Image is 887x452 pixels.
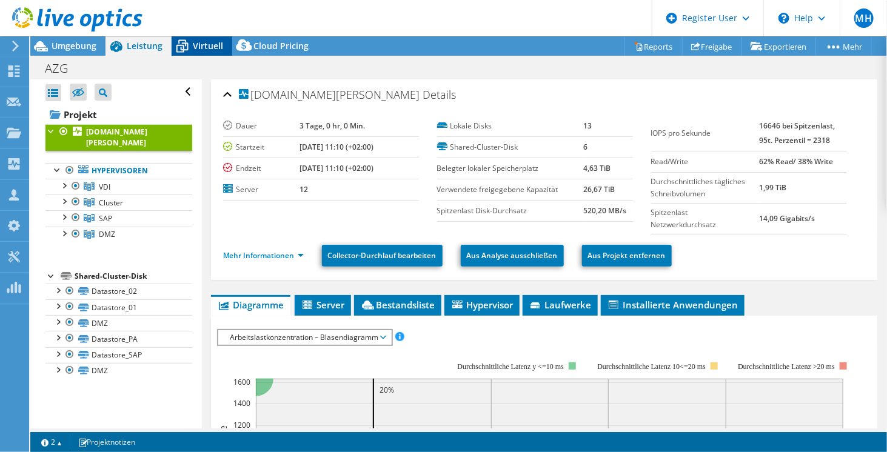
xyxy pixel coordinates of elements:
[45,315,192,331] a: DMZ
[760,156,834,167] b: 62% Read/ 38% Write
[651,176,760,200] label: Durchschnittliches tägliches Schreibvolumen
[624,37,683,56] a: Reports
[52,40,96,52] span: Umgebung
[45,163,192,179] a: Hypervisoren
[223,141,300,153] label: Startzeit
[360,299,435,311] span: Bestandsliste
[437,184,583,196] label: Verwendete freigegebene Kapazität
[300,121,366,131] b: 3 Tage, 0 hr, 0 Min.
[75,269,192,284] div: Shared-Cluster-Disk
[99,198,123,208] span: Cluster
[583,163,611,173] b: 4,63 TiB
[457,362,564,371] tspan: Durchschnittliche Latenz y <=10 ms
[597,362,706,371] tspan: Durchschnittliche Latenz 10<=20 ms
[223,184,300,196] label: Server
[300,163,374,173] b: [DATE] 11:10 (+02:00)
[380,385,394,395] text: 20%
[322,245,443,267] a: Collector-Durchlauf bearbeiten
[193,40,223,52] span: Virtuell
[778,13,789,24] svg: \n
[583,184,615,194] b: 26,67 TiB
[70,434,144,450] a: Projektnotizen
[45,105,192,124] a: Projekt
[223,250,304,261] a: Mehr Informationen
[33,434,70,450] a: 2
[99,213,112,224] span: SAP
[437,162,583,174] label: Belegter lokaler Speicherplatz
[45,299,192,315] a: Datastore_01
[223,120,300,132] label: Dauer
[741,37,816,56] a: Exportieren
[682,37,742,56] a: Freigabe
[529,299,592,311] span: Laufwerke
[45,179,192,194] a: VDI
[223,162,300,174] label: Endzeit
[583,205,626,216] b: 520,20 MB/s
[45,331,192,347] a: Datastore_PA
[253,40,309,52] span: Cloud Pricing
[86,127,147,148] b: [DOMAIN_NAME][PERSON_NAME]
[127,40,162,52] span: Leistung
[233,398,250,408] text: 1400
[760,213,815,224] b: 14,09 Gigabits/s
[99,182,110,192] span: VDI
[217,299,284,311] span: Diagramme
[99,229,115,239] span: DMZ
[39,62,87,75] h1: AZG
[300,184,309,194] b: 12
[607,299,738,311] span: Installierte Anwendungen
[45,227,192,242] a: DMZ
[45,347,192,363] a: Datastore_SAP
[301,299,345,311] span: Server
[300,142,374,152] b: [DATE] 11:10 (+02:00)
[233,377,250,387] text: 1600
[437,141,583,153] label: Shared-Cluster-Disk
[45,284,192,299] a: Datastore_02
[45,124,192,151] a: [DOMAIN_NAME][PERSON_NAME]
[651,156,760,168] label: Read/Write
[583,142,587,152] b: 6
[45,363,192,379] a: DMZ
[760,121,835,145] b: 16646 bei Spitzenlast, 95t. Perzentil = 2318
[461,245,564,267] a: Aus Analyse ausschließen
[437,120,583,132] label: Lokale Disks
[738,362,835,371] text: Durchschnittliche Latenz >20 ms
[45,210,192,226] a: SAP
[45,194,192,210] a: Cluster
[651,207,760,231] label: Spitzenlast Netzwerkdurchsatz
[233,420,250,430] text: 1200
[583,121,592,131] b: 13
[423,87,457,102] span: Details
[582,245,672,267] a: Aus Projekt entfernen
[651,127,760,139] label: IOPS pro Sekunde
[450,299,514,311] span: Hypervisor
[760,182,787,193] b: 1,99 TiB
[854,8,874,28] span: MH
[437,205,583,217] label: Spitzenlast Disk-Durchsatz
[815,37,872,56] a: Mehr
[224,330,385,345] span: Arbeitslastkonzentration – Blasendiagramm
[239,89,420,101] span: [DOMAIN_NAME][PERSON_NAME]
